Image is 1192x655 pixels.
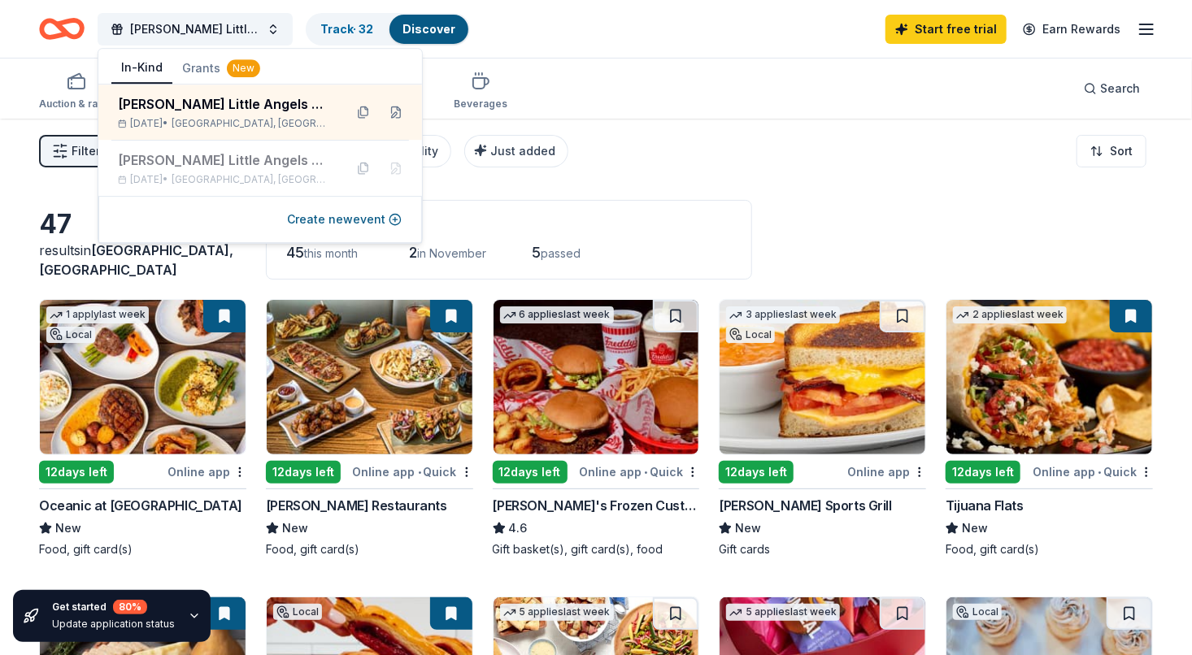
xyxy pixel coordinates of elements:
[454,98,507,111] div: Beverages
[946,461,1020,484] div: 12 days left
[46,327,95,343] div: Local
[172,54,270,83] button: Grants
[579,462,699,482] div: Online app Quick
[726,306,840,323] div: 3 applies last week
[946,496,1024,515] div: Tijuana Flats
[113,600,147,614] div: 80 %
[885,15,1007,44] a: Start free trial
[39,10,85,48] a: Home
[40,300,246,454] img: Image for Oceanic at Pompano Beach
[719,496,892,515] div: [PERSON_NAME] Sports Grill
[39,135,113,167] button: Filter2
[353,462,473,482] div: Online app Quick
[500,306,614,323] div: 6 applies last week
[946,299,1153,557] a: Image for Tijuana Flats2 applieslast week12days leftOnline app•QuickTijuana FlatsNewFood, gift ca...
[39,241,246,280] div: results
[847,462,926,482] div: Online app
[39,98,113,111] div: Auction & raffle
[1071,72,1153,105] button: Search
[118,173,331,186] div: [DATE] •
[39,496,242,515] div: Oceanic at [GEOGRAPHIC_DATA]
[1098,466,1101,479] span: •
[39,541,246,557] div: Food, gift card(s)
[1100,79,1140,98] span: Search
[494,300,699,454] img: Image for Freddy's Frozen Custard & Steakburgers
[172,117,331,130] span: [GEOGRAPHIC_DATA], [GEOGRAPHIC_DATA]
[532,244,541,261] span: 5
[735,518,761,538] span: New
[267,300,472,454] img: Image for Thompson Restaurants
[273,604,322,620] div: Local
[454,65,507,119] button: Beverages
[500,604,614,621] div: 5 applies last week
[282,518,308,538] span: New
[726,327,775,343] div: Local
[320,22,373,36] a: Track· 32
[167,462,246,482] div: Online app
[227,59,260,77] div: New
[509,518,528,538] span: 4.6
[409,244,417,261] span: 2
[52,600,175,614] div: Get started
[493,299,700,557] a: Image for Freddy's Frozen Custard & Steakburgers6 applieslast week12days leftOnline app•Quick[PER...
[266,461,341,484] div: 12 days left
[719,461,794,484] div: 12 days left
[287,210,402,229] button: Create newevent
[719,541,926,557] div: Gift cards
[541,246,581,260] span: passed
[39,461,114,484] div: 12 days left
[266,299,473,557] a: Image for Thompson Restaurants12days leftOnline app•Quick[PERSON_NAME] RestaurantsNewFood, gift c...
[39,299,246,557] a: Image for Oceanic at Pompano Beach1 applylast weekLocal12days leftOnline appOceanic at [GEOGRAPHI...
[306,13,470,46] button: Track· 32Discover
[962,518,988,538] span: New
[953,604,1002,620] div: Local
[493,496,700,515] div: [PERSON_NAME]'s Frozen Custard & Steakburgers
[1013,15,1130,44] a: Earn Rewards
[493,461,568,484] div: 12 days left
[111,53,172,84] button: In-Kind
[118,117,331,130] div: [DATE] •
[304,246,358,260] span: this month
[172,173,331,186] span: [GEOGRAPHIC_DATA], [GEOGRAPHIC_DATA]
[130,20,260,39] span: [PERSON_NAME] Little Angels Holiday Baskets
[418,466,421,479] span: •
[55,518,81,538] span: New
[46,306,149,323] div: 1 apply last week
[1110,141,1133,161] span: Sort
[286,214,732,233] div: Application deadlines
[1077,135,1146,167] button: Sort
[720,300,925,454] img: Image for Duffy's Sports Grill
[417,246,486,260] span: in November
[490,144,555,158] span: Just added
[286,244,304,261] span: 45
[953,306,1067,323] div: 2 applies last week
[39,65,113,119] button: Auction & raffle
[39,208,246,241] div: 47
[72,141,100,161] span: Filter
[946,300,1152,454] img: Image for Tijuana Flats
[266,541,473,557] div: Food, gift card(s)
[402,22,455,36] a: Discover
[464,135,568,167] button: Just added
[52,618,175,631] div: Update application status
[946,541,1153,557] div: Food, gift card(s)
[118,94,331,114] div: [PERSON_NAME] Little Angels Holiday Baskets
[719,299,926,557] a: Image for Duffy's Sports Grill3 applieslast weekLocal12days leftOnline app[PERSON_NAME] Sports Gr...
[266,496,447,515] div: [PERSON_NAME] Restaurants
[1033,462,1153,482] div: Online app Quick
[726,604,840,621] div: 5 applies last week
[493,541,700,557] div: Gift basket(s), gift card(s), food
[98,13,293,46] button: [PERSON_NAME] Little Angels Holiday Baskets
[644,466,647,479] span: •
[118,150,331,170] div: [PERSON_NAME] Little Angels Holiday Baskets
